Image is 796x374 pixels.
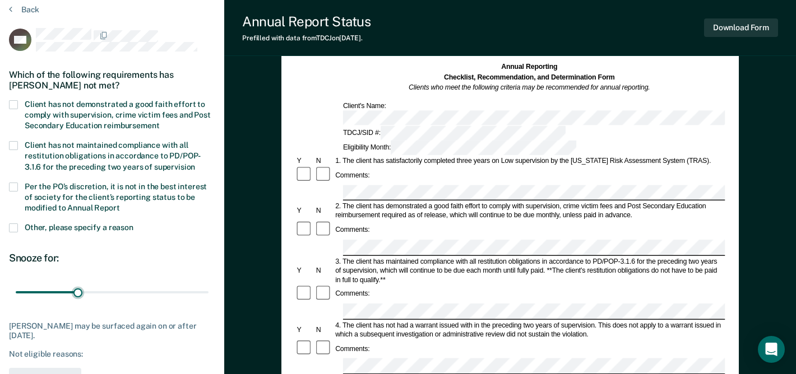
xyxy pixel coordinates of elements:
div: Annual Report Status [242,13,371,30]
div: Snooze for: [9,252,215,264]
div: Y [295,325,314,334]
div: N [314,206,334,215]
div: TDCJ/SID #: [341,126,567,141]
div: Comments: [334,225,371,234]
div: Comments: [334,171,371,180]
div: Eligibility Month: [341,141,577,155]
div: N [314,265,334,274]
div: 2. The client has demonstrated a good faith effort to comply with supervision, crime victim fees ... [334,202,725,220]
div: N [314,156,334,165]
div: 3. The client has maintained compliance with all restitution obligations in accordance to PD/POP-... [334,256,725,284]
span: Client has not maintained compliance with all restitution obligations in accordance to PD/POP-3.1... [25,141,201,171]
div: Not eligible reasons: [9,349,215,359]
div: 1. The client has satisfactorily completed three years on Low supervision by the [US_STATE] Risk ... [334,156,725,165]
strong: Checklist, Recommendation, and Determination Form [444,73,615,81]
div: Y [295,265,314,274]
em: Clients who meet the following criteria may be recommended for annual reporting. [409,83,650,91]
div: Which of the following requirements has [PERSON_NAME] not met? [9,60,215,100]
button: Back [9,4,39,15]
div: Open Intercom Messenger [758,336,785,363]
div: [PERSON_NAME] may be surfaced again on or after [DATE]. [9,321,215,340]
div: 4. The client has not had a warrant issued with in the preceding two years of supervision. This d... [334,320,725,339]
div: Y [295,156,314,165]
div: N [314,325,334,334]
div: Comments: [334,289,371,298]
div: Y [295,206,314,215]
span: Client has not demonstrated a good faith effort to comply with supervision, crime victim fees and... [25,100,211,130]
strong: Annual Reporting [501,63,557,71]
button: Download Form [704,18,778,37]
span: Per the PO’s discretion, it is not in the best interest of society for the client’s reporting sta... [25,182,207,212]
div: Comments: [334,344,371,353]
div: Client's Name: [341,101,780,125]
span: Other, please specify a reason [25,223,133,232]
div: Prefilled with data from TDCJ on [DATE] . [242,34,371,42]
